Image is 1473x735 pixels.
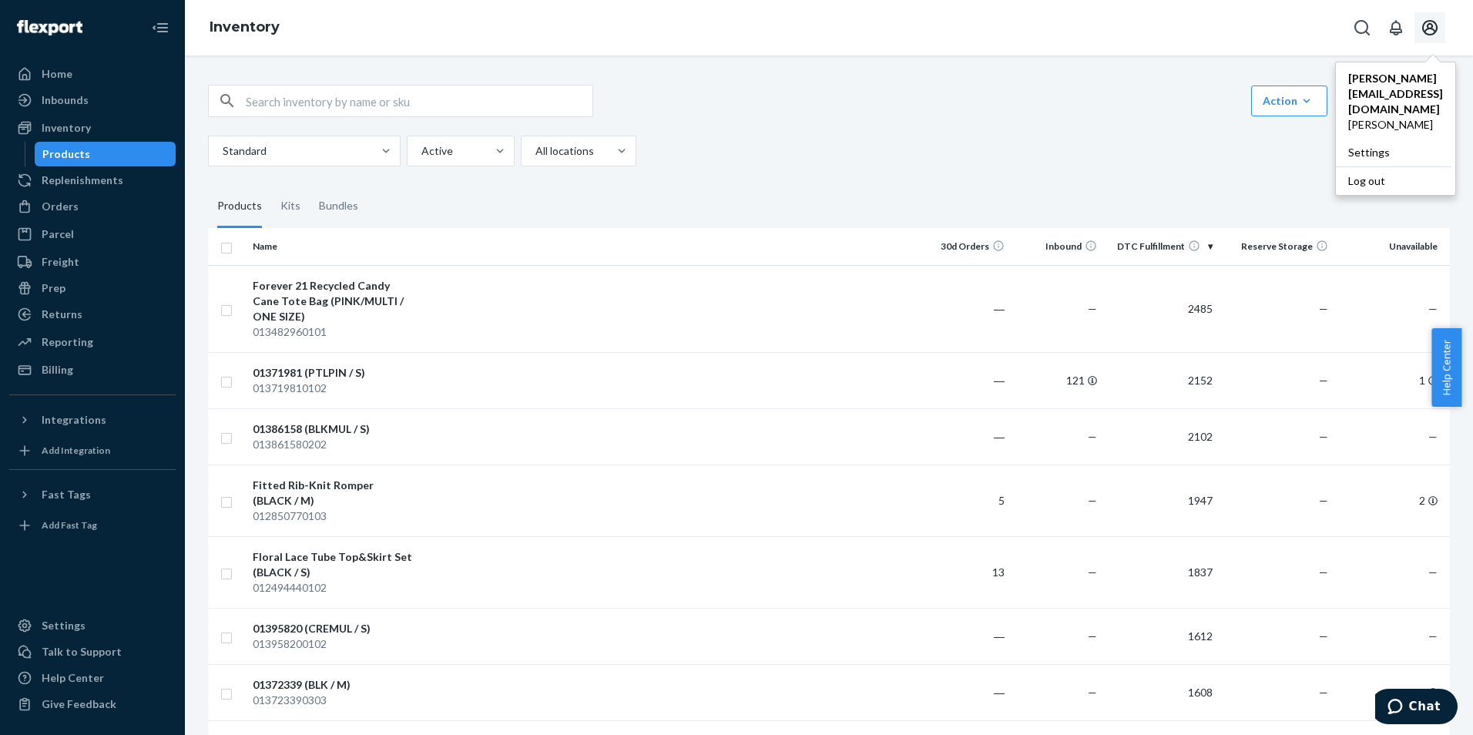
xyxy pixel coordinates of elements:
a: Reporting [9,330,176,354]
td: 2102 [1103,408,1219,465]
span: — [1319,686,1328,699]
button: Close Navigation [145,12,176,43]
a: Replenishments [9,168,176,193]
th: 30d Orders [918,228,1011,265]
a: Freight [9,250,176,274]
a: Add Fast Tag [9,513,176,538]
div: 013958200102 [253,636,414,652]
a: Inventory [210,18,280,35]
div: Fast Tags [42,487,91,502]
iframe: Opens a widget where you can chat to one of our agents [1375,689,1458,727]
span: — [1319,494,1328,507]
a: Inbounds [9,88,176,112]
div: Replenishments [42,173,123,188]
span: — [1319,302,1328,315]
button: Log out [1336,166,1451,195]
th: Unavailable [1334,228,1450,265]
div: Products [42,146,90,162]
ol: breadcrumbs [197,5,292,50]
a: Inventory [9,116,176,140]
a: Returns [9,302,176,327]
button: Open Search Box [1347,12,1377,43]
td: ― [918,265,1011,352]
input: Standard [221,143,223,159]
div: 01386158 (BLKMUL / S) [253,421,414,437]
div: 01372339 (BLK / M) [253,677,414,693]
a: Settings [9,613,176,638]
span: — [1088,430,1097,443]
a: Help Center [9,666,176,690]
div: Add Fast Tag [42,519,97,532]
span: — [1088,302,1097,315]
div: Settings [42,618,86,633]
a: Prep [9,276,176,300]
div: Talk to Support [42,644,122,659]
div: 012850770103 [253,508,414,524]
div: Reporting [42,334,93,350]
div: Billing [42,362,73,378]
div: Help Center [42,670,104,686]
div: Kits [280,185,300,228]
span: — [1319,374,1328,387]
input: All locations [534,143,535,159]
span: — [1319,430,1328,443]
span: — [1428,430,1438,443]
div: 013719810102 [253,381,414,396]
td: ― [918,608,1011,664]
td: 1 [1334,664,1450,720]
span: — [1319,566,1328,579]
div: Integrations [42,412,106,428]
div: 01395820 (CREMUL / S) [253,621,414,636]
span: — [1088,494,1097,507]
div: Bundles [319,185,358,228]
a: Settings [1336,139,1455,166]
div: Prep [42,280,65,296]
div: Orders [42,199,79,214]
td: 1612 [1103,608,1219,664]
div: Parcel [42,227,74,242]
span: — [1428,629,1438,643]
td: 2152 [1103,352,1219,408]
button: Action [1251,86,1327,116]
td: 1947 [1103,465,1219,536]
div: Products [217,185,262,228]
div: 013482960101 [253,324,414,340]
td: 2 [1334,465,1450,536]
input: Active [420,143,421,159]
span: — [1088,566,1097,579]
div: Give Feedback [42,696,116,712]
a: Parcel [9,222,176,247]
div: 01371981 (PTLPIN / S) [253,365,414,381]
span: [PERSON_NAME][EMAIL_ADDRESS][DOMAIN_NAME] [1348,71,1443,117]
div: Home [42,66,72,82]
div: Floral Lace Tube Top&Skirt Set (BLACK / S) [253,549,414,580]
td: 1 [1334,352,1450,408]
th: Reserve Storage [1219,228,1334,265]
td: ― [918,664,1011,720]
td: ― [918,408,1011,465]
td: 5 [918,465,1011,536]
button: Open account menu [1414,12,1445,43]
a: Add Integration [9,438,176,463]
span: [PERSON_NAME] [1348,117,1443,133]
td: ― [918,352,1011,408]
th: Inbound [1011,228,1103,265]
span: — [1428,566,1438,579]
div: Forever 21 Recycled Candy Cane Tote Bag (PINK/MULTI / ONE SIZE) [253,278,414,324]
div: Freight [42,254,79,270]
td: 13 [918,536,1011,608]
button: Open notifications [1381,12,1411,43]
td: 1608 [1103,664,1219,720]
a: Products [35,142,176,166]
button: Give Feedback [9,692,176,717]
button: Talk to Support [9,639,176,664]
div: Inbounds [42,92,89,108]
a: Orders [9,194,176,219]
div: 012494440102 [253,580,414,596]
div: Inventory [42,120,91,136]
span: Help Center [1431,328,1461,407]
div: Action [1263,93,1316,109]
td: 2485 [1103,265,1219,352]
